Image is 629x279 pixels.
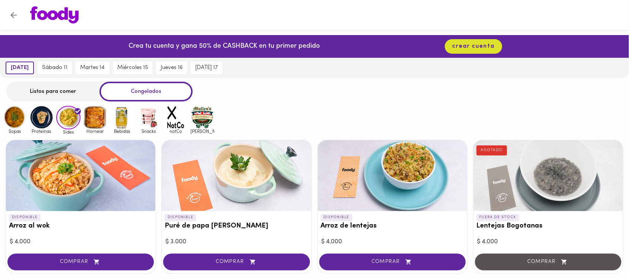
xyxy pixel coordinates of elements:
[165,222,308,230] h3: Puré de papa [PERSON_NAME]
[191,62,222,74] button: [DATE] 17
[586,236,622,272] iframe: Messagebird Livechat Widget
[319,254,466,270] button: COMPRAR
[30,6,79,23] img: logo.png
[38,62,72,74] button: sábado 11
[452,43,495,50] span: crear cuenta
[42,65,67,71] span: sábado 11
[6,140,155,211] div: Arroz al wok
[477,238,619,246] div: $ 4.000
[9,222,152,230] h3: Arroz al wok
[3,129,27,134] span: Sopas
[477,145,508,155] div: AGOTADO
[17,259,145,265] span: COMPRAR
[477,222,620,230] h3: Lentejas Bogotanas
[11,65,29,71] span: [DATE]
[80,65,105,71] span: martes 14
[4,6,23,24] button: Volver
[137,129,161,134] span: Snacks
[321,214,353,221] p: DISPONIBLE
[329,259,456,265] span: COMPRAR
[321,222,464,230] h3: Arroz de lentejas
[83,129,107,134] span: Hornear
[6,82,99,101] div: Listos para comer
[10,238,152,246] div: $ 4.000
[113,62,152,74] button: miércoles 15
[190,105,215,129] img: mullens
[162,140,311,211] div: Puré de papa blanca
[445,39,502,54] button: crear cuenta
[56,106,80,130] img: Sides
[29,105,54,129] img: Proteinas
[129,42,320,51] p: Crea tu cuenta y gana 50% de CASHBACK en tu primer pedido
[161,65,183,71] span: jueves 16
[164,129,188,134] span: notCo
[474,140,623,211] div: Lentejas Bogotanas
[173,259,300,265] span: COMPRAR
[156,62,187,74] button: jueves 16
[195,65,218,71] span: [DATE] 17
[117,65,148,71] span: miércoles 15
[322,238,464,246] div: $ 4.000
[7,254,154,270] button: COMPRAR
[110,129,134,134] span: Bebidas
[165,214,196,221] p: DISPONIBLE
[83,105,107,129] img: Hornear
[165,238,307,246] div: $ 3.000
[190,129,215,134] span: [PERSON_NAME]
[6,62,34,74] button: [DATE]
[110,105,134,129] img: Bebidas
[76,62,109,74] button: martes 14
[9,214,41,221] p: DISPONIBLE
[56,129,80,134] span: Sides
[29,129,54,134] span: Proteinas
[164,105,188,129] img: notCo
[137,105,161,129] img: Snacks
[318,140,467,211] div: Arroz de lentejas
[99,82,193,101] div: Congelados
[477,214,519,221] p: FUERA DE STOCK
[163,254,310,270] button: COMPRAR
[3,105,27,129] img: Sopas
